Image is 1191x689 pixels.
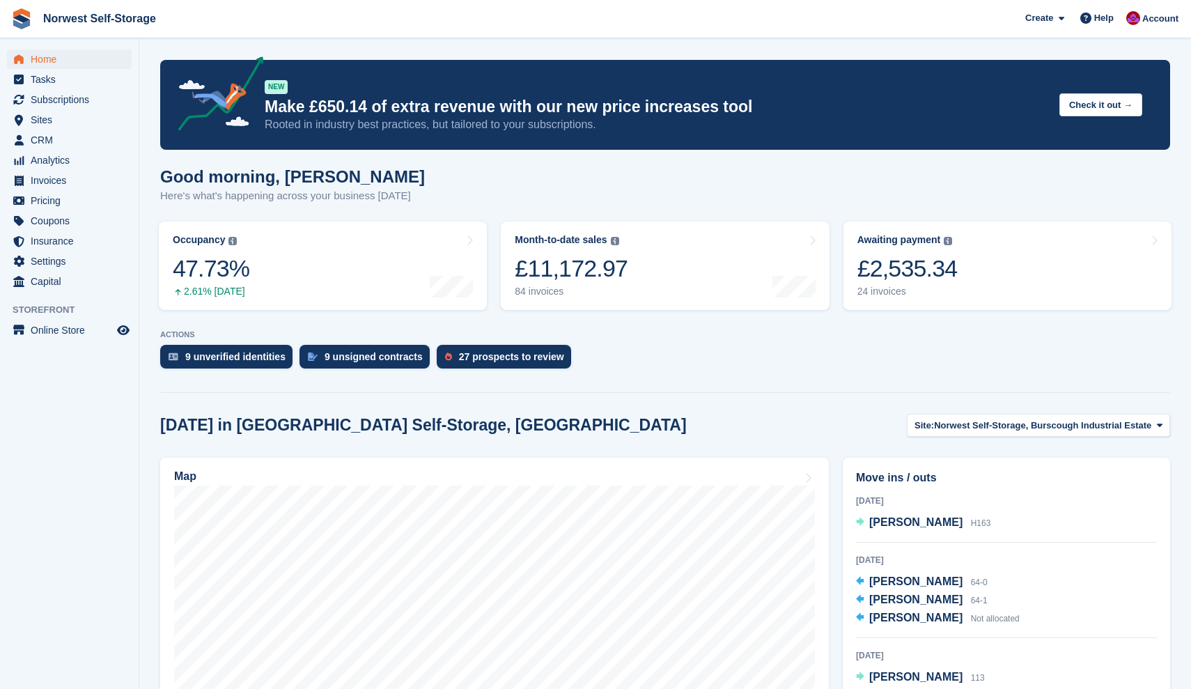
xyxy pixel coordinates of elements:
div: [DATE] [856,649,1157,662]
img: prospect-51fa495bee0391a8d652442698ab0144808aea92771e9ea1ae160a38d050c398.svg [445,353,452,361]
div: 9 unverified identities [185,351,286,362]
span: Pricing [31,191,114,210]
a: menu [7,272,132,291]
div: 84 invoices [515,286,628,297]
span: [PERSON_NAME] [869,516,963,528]
span: Invoices [31,171,114,190]
div: Awaiting payment [857,234,941,246]
a: Preview store [115,322,132,339]
button: Check it out → [1059,93,1142,116]
div: Occupancy [173,234,225,246]
a: menu [7,49,132,69]
span: Site: [914,419,934,433]
p: Rooted in industry best practices, but tailored to your subscriptions. [265,117,1048,132]
span: [PERSON_NAME] [869,575,963,587]
a: [PERSON_NAME] 64-0 [856,573,988,591]
img: Daniel Grensinger [1126,11,1140,25]
span: Not allocated [971,614,1020,624]
span: CRM [31,130,114,150]
span: 64-0 [971,578,988,587]
span: Sites [31,110,114,130]
span: Norwest Self-Storage, Burscough Industrial Estate [934,419,1151,433]
div: 47.73% [173,254,249,283]
a: menu [7,90,132,109]
span: [PERSON_NAME] [869,612,963,624]
span: [PERSON_NAME] [869,671,963,683]
a: Awaiting payment £2,535.34 24 invoices [843,222,1171,310]
span: Online Store [31,320,114,340]
p: Make £650.14 of extra revenue with our new price increases tool [265,97,1048,117]
span: Storefront [13,303,139,317]
span: 113 [971,673,985,683]
a: menu [7,211,132,231]
a: Occupancy 47.73% 2.61% [DATE] [159,222,487,310]
span: Insurance [31,231,114,251]
h1: Good morning, [PERSON_NAME] [160,167,425,186]
a: [PERSON_NAME] 64-1 [856,591,988,610]
span: Settings [31,251,114,271]
span: Analytics [31,150,114,170]
div: 9 unsigned contracts [325,351,423,362]
a: [PERSON_NAME] H163 [856,514,990,532]
img: stora-icon-8386f47178a22dfd0bd8f6a31ec36ba5ce8667c1dd55bd0f319d3a0aa187defe.svg [11,8,32,29]
a: menu [7,70,132,89]
h2: Map [174,470,196,483]
div: [DATE] [856,554,1157,566]
a: menu [7,231,132,251]
p: Here's what's happening across your business [DATE] [160,188,425,204]
div: £11,172.97 [515,254,628,283]
span: H163 [971,518,991,528]
img: icon-info-grey-7440780725fd019a000dd9b08b2336e03edf1995a4989e88bcd33f0948082b44.svg [611,237,619,245]
div: [DATE] [856,495,1157,507]
a: menu [7,150,132,170]
span: [PERSON_NAME] [869,594,963,605]
div: 2.61% [DATE] [173,286,249,297]
span: 64-1 [971,596,988,605]
span: Help [1094,11,1114,25]
img: contract_signature_icon-13c848040528278c33f63329250d36e43548de30e8caae1d1a13099fd9432cc5.svg [308,353,318,361]
a: menu [7,320,132,340]
div: NEW [265,80,288,94]
a: [PERSON_NAME] 113 [856,669,985,687]
button: Site: Norwest Self-Storage, Burscough Industrial Estate [907,414,1170,437]
span: Coupons [31,211,114,231]
img: icon-info-grey-7440780725fd019a000dd9b08b2336e03edf1995a4989e88bcd33f0948082b44.svg [944,237,952,245]
a: menu [7,251,132,271]
div: 24 invoices [857,286,958,297]
span: Account [1142,12,1178,26]
img: verify_identity-adf6edd0f0f0b5bbfe63781bf79b02c33cf7c696d77639b501bdc392416b5a36.svg [169,353,178,361]
a: menu [7,130,132,150]
h2: [DATE] in [GEOGRAPHIC_DATA] Self-Storage, [GEOGRAPHIC_DATA] [160,416,687,435]
a: Norwest Self-Storage [38,7,162,30]
span: Home [31,49,114,69]
span: Tasks [31,70,114,89]
a: [PERSON_NAME] Not allocated [856,610,1020,628]
a: Month-to-date sales £11,172.97 84 invoices [501,222,829,310]
span: Create [1025,11,1053,25]
span: Capital [31,272,114,291]
a: 9 unverified identities [160,345,299,376]
h2: Move ins / outs [856,470,1157,486]
a: 9 unsigned contracts [299,345,437,376]
div: 27 prospects to review [459,351,564,362]
div: £2,535.34 [857,254,958,283]
img: price-adjustments-announcement-icon-8257ccfd72463d97f412b2fc003d46551f7dbcb40ab6d574587a9cd5c0d94... [166,56,264,136]
div: Month-to-date sales [515,234,607,246]
a: menu [7,110,132,130]
img: icon-info-grey-7440780725fd019a000dd9b08b2336e03edf1995a4989e88bcd33f0948082b44.svg [228,237,237,245]
span: Subscriptions [31,90,114,109]
a: menu [7,191,132,210]
a: menu [7,171,132,190]
p: ACTIONS [160,330,1170,339]
a: 27 prospects to review [437,345,578,376]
